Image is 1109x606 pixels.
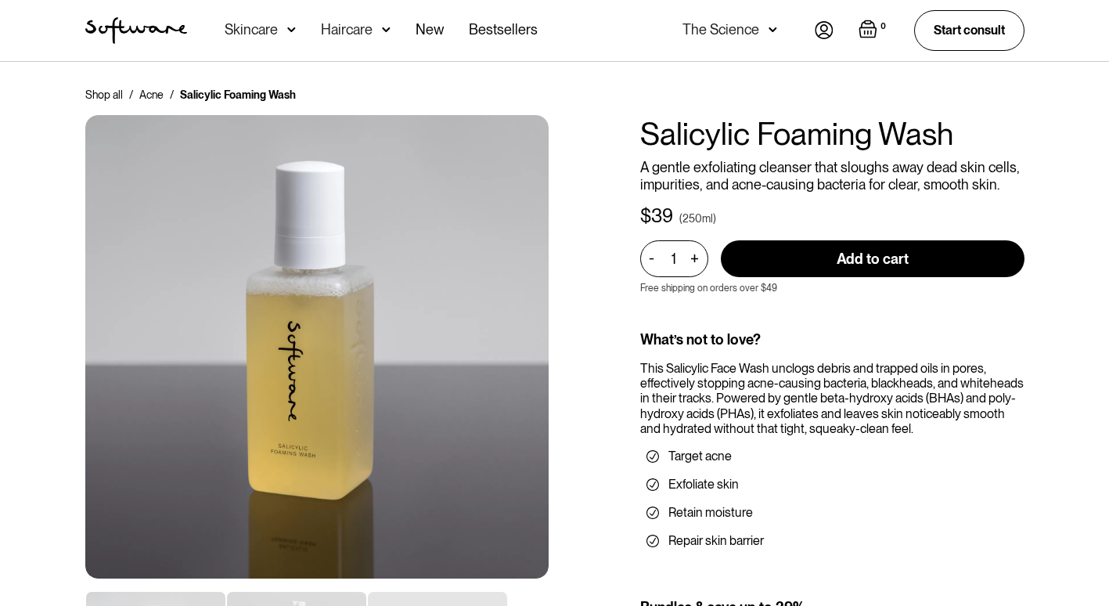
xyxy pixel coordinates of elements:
[640,115,1024,153] h1: Salicylic Foaming Wash
[321,22,373,38] div: Haircare
[859,20,889,41] a: Open cart
[640,159,1024,193] p: A gentle exfoliating cleanser that sloughs away dead skin cells, impurities, and acne-causing bac...
[139,87,164,103] a: Acne
[646,477,1018,492] li: Exfoliate skin
[85,87,123,103] a: Shop all
[640,331,1024,348] div: What’s not to love?
[170,87,174,103] div: /
[769,22,777,38] img: arrow down
[651,205,673,228] div: 39
[382,22,391,38] img: arrow down
[640,361,1024,436] div: This Salicylic Face Wash unclogs debris and trapped oils in pores, effectively stopping acne-caus...
[129,87,133,103] div: /
[640,283,777,294] p: Free shipping on orders over $49
[646,533,1018,549] li: Repair skin barrier
[682,22,759,38] div: The Science
[721,240,1024,277] input: Add to cart
[85,115,549,579] img: Ceramide Moisturiser
[180,87,296,103] div: Salicylic Foaming Wash
[649,250,659,267] div: -
[679,211,716,226] div: (250ml)
[877,20,889,34] div: 0
[914,10,1024,50] a: Start consult
[225,22,278,38] div: Skincare
[85,17,187,44] img: Software Logo
[640,205,651,228] div: $
[686,250,704,268] div: +
[287,22,296,38] img: arrow down
[646,449,1018,464] li: Target acne
[646,505,1018,521] li: Retain moisture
